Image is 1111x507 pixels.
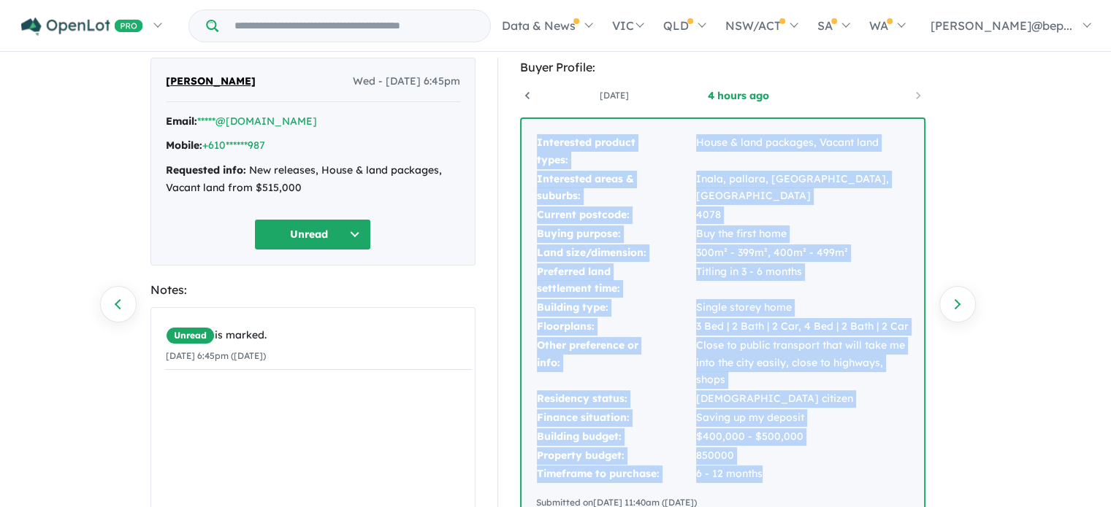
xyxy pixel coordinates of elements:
div: is marked. [166,327,471,344]
strong: Mobile: [166,139,202,152]
strong: Requested info: [166,163,246,177]
small: [DATE] 6:45pm ([DATE]) [166,350,266,361]
td: 3 Bed | 2 Bath | 2 Car, 4 Bed | 2 Bath | 2 Car [695,317,909,336]
span: Unread [166,327,215,344]
td: Interested product types: [536,133,695,170]
td: Interested areas & suburbs: [536,170,695,206]
span: [PERSON_NAME]@bep... [931,18,1072,33]
span: Wed - [DATE] 6:45pm [353,73,460,90]
td: Buy the first home [695,225,909,244]
td: Close to public transport that will take me into the city easily, close to highways, shops [695,336,909,390]
td: Preferred land settlement time: [536,263,695,299]
td: Buying purpose: [536,225,695,244]
strong: Email: [166,115,197,128]
td: Single storey home [695,298,909,317]
td: House & land packages, Vacant land [695,133,909,170]
a: 4 hours ago [676,88,801,103]
td: Land size/dimension: [536,244,695,263]
input: Try estate name, suburb, builder or developer [221,10,487,42]
td: Inala, pallara, [GEOGRAPHIC_DATA], [GEOGRAPHIC_DATA] [695,170,909,206]
td: Floorplans: [536,317,695,336]
td: $400,000 - $500,000 [695,427,909,446]
td: Other preference or info: [536,336,695,390]
td: Residency status: [536,390,695,409]
img: Openlot PRO Logo White [21,18,143,36]
td: Finance situation: [536,409,695,427]
a: [DATE] [552,88,676,103]
td: 4078 [695,206,909,225]
td: Building budget: [536,427,695,446]
div: New releases, House & land packages, Vacant land from $515,000 [166,162,460,197]
td: Building type: [536,298,695,317]
td: Titling in 3 - 6 months [695,263,909,299]
td: 6 - 12 months [695,465,909,484]
div: Notes: [150,280,476,300]
td: [DEMOGRAPHIC_DATA] citizen [695,390,909,409]
td: Timeframe to purchase: [536,465,695,484]
button: Unread [254,219,371,250]
span: [PERSON_NAME] [166,73,256,90]
td: Property budget: [536,446,695,465]
td: Current postcode: [536,206,695,225]
td: Saving up my deposit [695,409,909,427]
td: 300m² - 399m², 400m² - 499m² [695,244,909,263]
div: Buyer Profile: [520,58,925,77]
td: 850000 [695,446,909,465]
